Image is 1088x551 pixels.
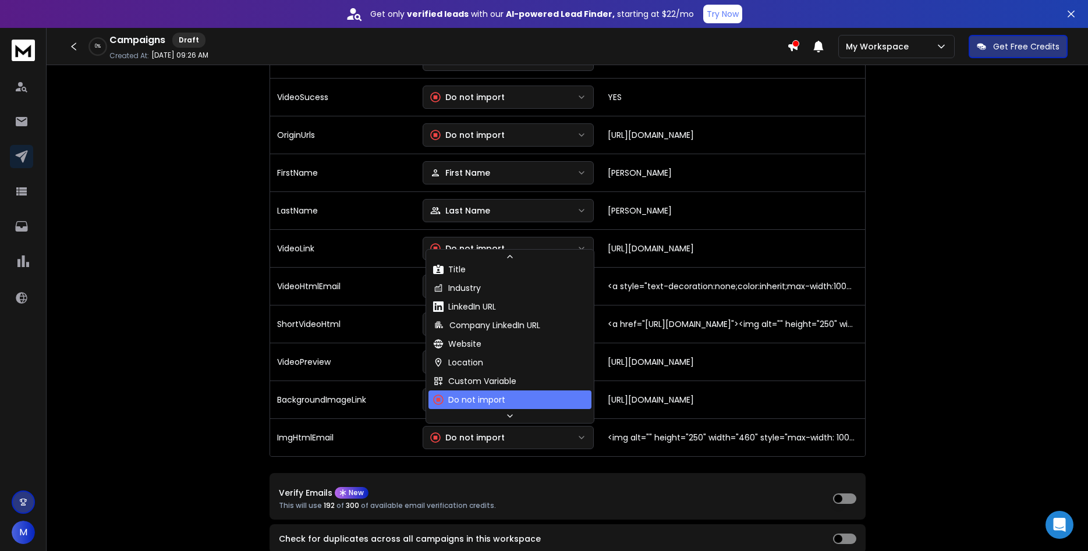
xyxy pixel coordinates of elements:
p: [DATE] 09:26 AM [151,51,208,60]
td: VideoSucess [270,78,416,116]
strong: verified leads [407,8,469,20]
img: logo [12,40,35,61]
div: Last Name [430,205,490,216]
div: Title [433,264,466,275]
p: Get only with our starting at $22/mo [370,8,694,20]
td: <a style="text-decoration:none;color:inherit;max-width:100%;" href="[URL][DOMAIN_NAME]"><div styl... [601,267,865,305]
td: ImgHtmlEmail [270,418,416,456]
div: Do not import [430,432,505,443]
div: Draft [172,33,205,48]
div: Do not import [430,243,505,254]
label: Check for duplicates across all campaigns in this workspace [279,535,541,543]
td: <img alt="" height="250" width="460" style="max-width: 100%;" src="[URL][DOMAIN_NAME]" /><br /> [601,418,865,456]
p: Verify Emails [279,489,332,497]
div: New [335,487,368,499]
div: Custom Variable [433,375,516,387]
div: Open Intercom Messenger [1046,511,1073,539]
div: Do not import [430,129,505,141]
td: BackgroundImageLink [270,381,416,418]
td: VideoPreview [270,343,416,381]
p: Get Free Credits [993,41,1059,52]
p: 0 % [95,43,101,50]
td: VideoLink [270,229,416,267]
td: FirstName [270,154,416,191]
td: [URL][DOMAIN_NAME] [601,343,865,381]
div: First Name [430,167,490,179]
div: Do not import [433,394,505,406]
div: Company LinkedIn URL [433,319,540,331]
td: [URL][DOMAIN_NAME] [601,116,865,154]
div: Do not import [430,91,505,103]
td: [URL][DOMAIN_NAME] [601,229,865,267]
p: Created At: [109,51,149,61]
div: Location [433,357,483,368]
td: [PERSON_NAME] [601,154,865,191]
div: Website [433,338,481,350]
td: [PERSON_NAME] [601,191,865,229]
strong: AI-powered Lead Finder, [506,8,615,20]
td: YES [601,78,865,116]
div: Industry [433,282,481,294]
td: <a href="[URL][DOMAIN_NAME]"><img alt="" height="250" width="460" style="max-width: 100%;" src="[... [601,305,865,343]
td: ShortVideoHtml [270,305,416,343]
td: VideoHtmlEmail [270,267,416,305]
div: LinkedIn URL [433,301,496,312]
span: 192 [324,500,335,510]
p: My Workspace [846,41,913,52]
p: Try Now [707,8,739,20]
td: LastName [270,191,416,229]
p: This will use of of available email verification credits. [279,501,496,510]
h1: Campaigns [109,33,165,47]
td: OriginUrls [270,116,416,154]
td: [URL][DOMAIN_NAME] [601,381,865,418]
span: 300 [346,500,359,510]
span: M [12,521,35,544]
